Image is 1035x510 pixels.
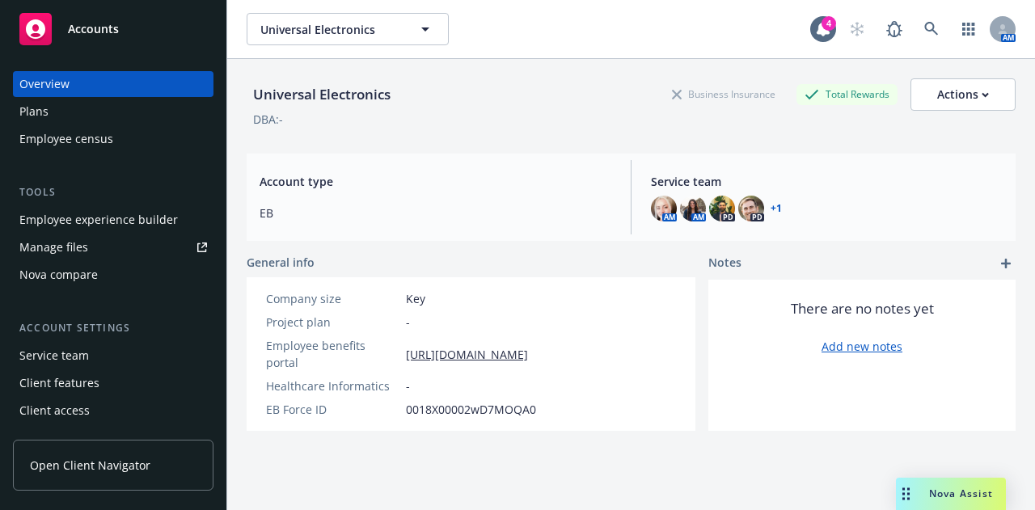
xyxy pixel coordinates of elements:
[266,377,399,394] div: Healthcare Informatics
[406,314,410,331] span: -
[266,290,399,307] div: Company size
[266,337,399,371] div: Employee benefits portal
[896,478,1006,510] button: Nova Assist
[247,254,315,271] span: General info
[266,401,399,418] div: EB Force ID
[680,196,706,221] img: photo
[19,99,49,124] div: Plans
[996,254,1016,273] a: add
[13,398,213,424] a: Client access
[406,401,536,418] span: 0018X00002wD7MOQA0
[13,184,213,200] div: Tools
[13,71,213,97] a: Overview
[651,196,677,221] img: photo
[19,234,88,260] div: Manage files
[13,262,213,288] a: Nova compare
[822,338,902,355] a: Add new notes
[19,126,113,152] div: Employee census
[841,13,873,45] a: Start snowing
[247,13,449,45] button: Universal Electronics
[13,370,213,396] a: Client features
[738,196,764,221] img: photo
[19,207,178,233] div: Employee experience builder
[13,343,213,369] a: Service team
[651,173,1003,190] span: Service team
[19,398,90,424] div: Client access
[13,207,213,233] a: Employee experience builder
[13,320,213,336] div: Account settings
[796,84,898,104] div: Total Rewards
[406,290,425,307] span: Key
[929,487,993,500] span: Nova Assist
[822,16,836,31] div: 4
[13,6,213,52] a: Accounts
[19,370,99,396] div: Client features
[910,78,1016,111] button: Actions
[19,71,70,97] div: Overview
[30,457,150,474] span: Open Client Navigator
[406,377,410,394] span: -
[247,84,397,105] div: Universal Electronics
[708,254,741,273] span: Notes
[896,478,916,510] div: Drag to move
[19,343,89,369] div: Service team
[13,99,213,124] a: Plans
[260,21,400,38] span: Universal Electronics
[13,126,213,152] a: Employee census
[709,196,735,221] img: photo
[791,299,934,318] span: There are no notes yet
[915,13,948,45] a: Search
[406,346,528,363] a: [URL][DOMAIN_NAME]
[68,23,119,36] span: Accounts
[253,111,283,128] div: DBA: -
[266,314,399,331] div: Project plan
[260,204,611,221] span: EB
[13,234,213,260] a: Manage files
[878,13,910,45] a: Report a Bug
[19,262,98,288] div: Nova compare
[664,84,784,104] div: Business Insurance
[260,173,611,190] span: Account type
[953,13,985,45] a: Switch app
[937,79,989,110] div: Actions
[771,204,782,213] a: +1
